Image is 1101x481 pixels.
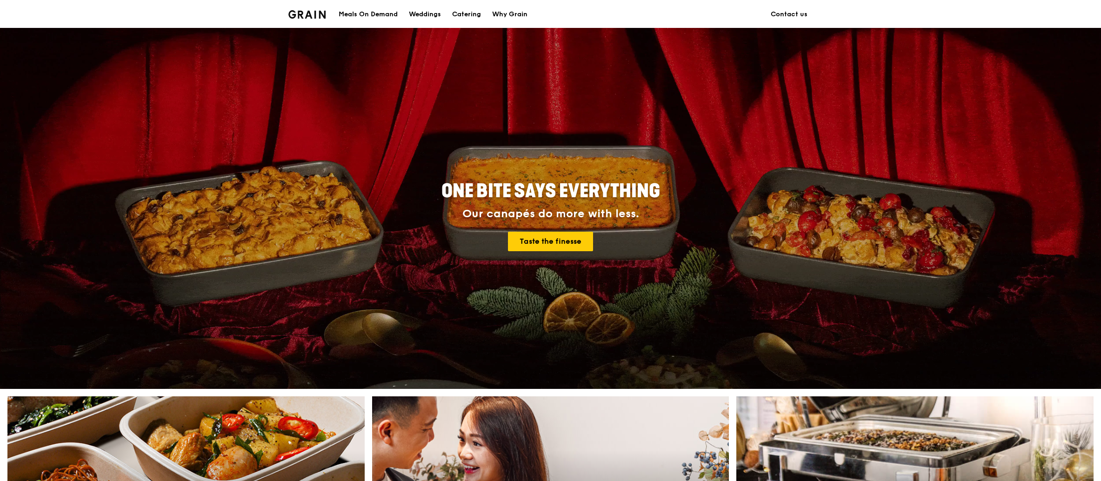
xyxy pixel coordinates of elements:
div: Catering [452,0,481,28]
a: Taste the finesse [508,232,593,251]
a: Weddings [403,0,447,28]
img: Grain [288,10,326,19]
a: Contact us [765,0,813,28]
div: Meals On Demand [339,0,398,28]
a: Catering [447,0,487,28]
span: ONE BITE SAYS EVERYTHING [441,180,660,202]
div: Weddings [409,0,441,28]
div: Why Grain [492,0,527,28]
a: Why Grain [487,0,533,28]
div: Our canapés do more with less. [383,207,718,220]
